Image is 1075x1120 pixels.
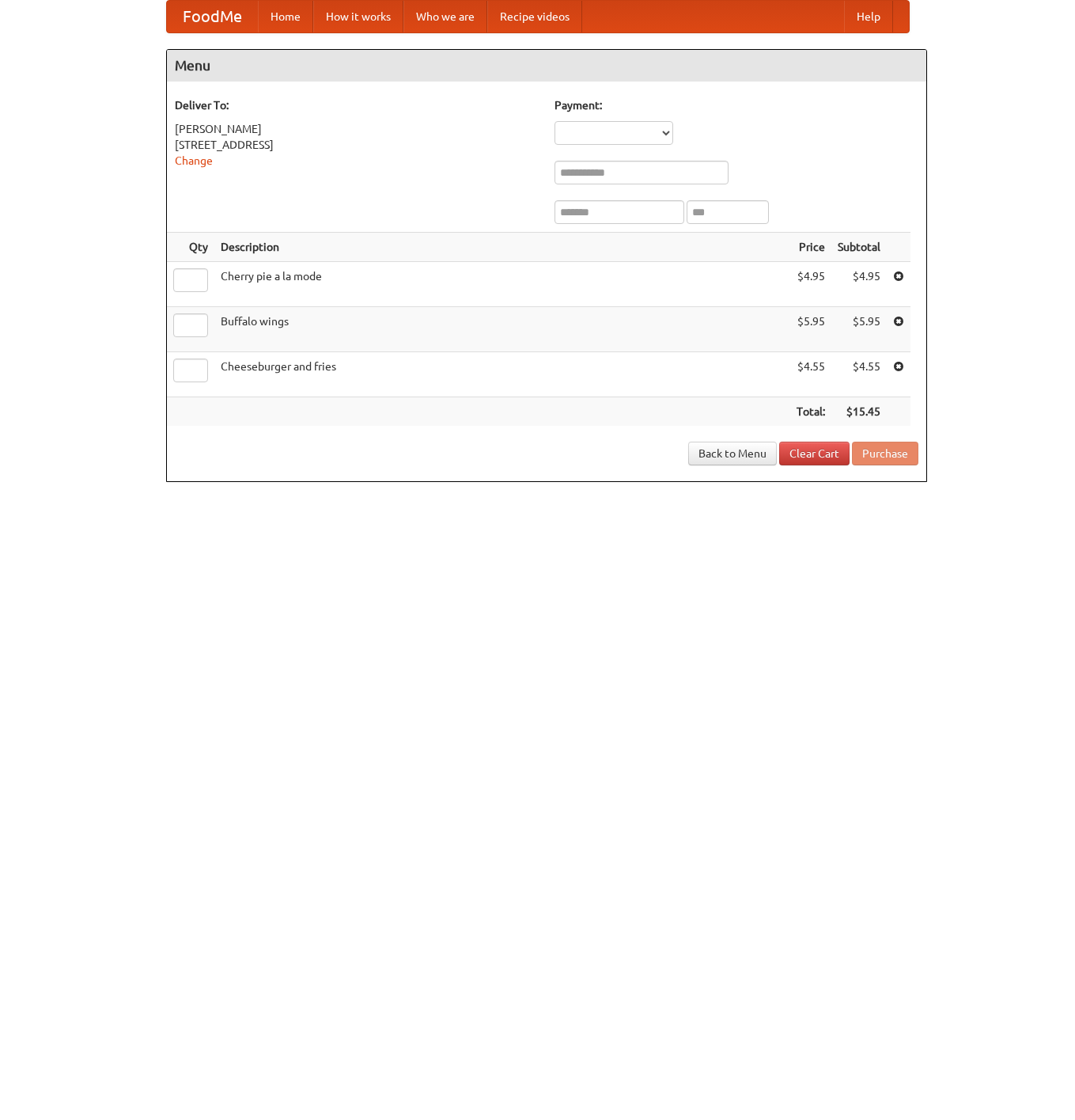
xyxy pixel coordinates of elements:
th: Price [790,233,831,262]
a: Clear Cart [779,442,850,465]
a: Home [258,1,313,32]
a: FoodMe [167,1,258,32]
h4: Menu [167,50,926,82]
h5: Deliver To: [175,97,539,113]
button: Purchase [852,442,918,465]
a: Who we are [403,1,487,32]
a: How it works [313,1,403,32]
h5: Payment: [555,97,918,113]
a: Recipe videos [487,1,582,32]
td: Buffalo wings [214,307,790,352]
td: $4.55 [790,352,831,397]
a: Help [844,1,893,32]
a: Change [175,154,213,167]
td: Cheeseburger and fries [214,352,790,397]
th: Total: [790,397,831,427]
a: Back to Menu [688,442,777,465]
td: $4.55 [831,352,887,397]
th: Subtotal [831,233,887,262]
div: [PERSON_NAME] [175,121,539,137]
td: Cherry pie a la mode [214,262,790,307]
th: Description [214,233,790,262]
th: Qty [167,233,214,262]
div: [STREET_ADDRESS] [175,137,539,153]
td: $5.95 [831,307,887,352]
td: $4.95 [790,262,831,307]
td: $5.95 [790,307,831,352]
td: $4.95 [831,262,887,307]
th: $15.45 [831,397,887,427]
